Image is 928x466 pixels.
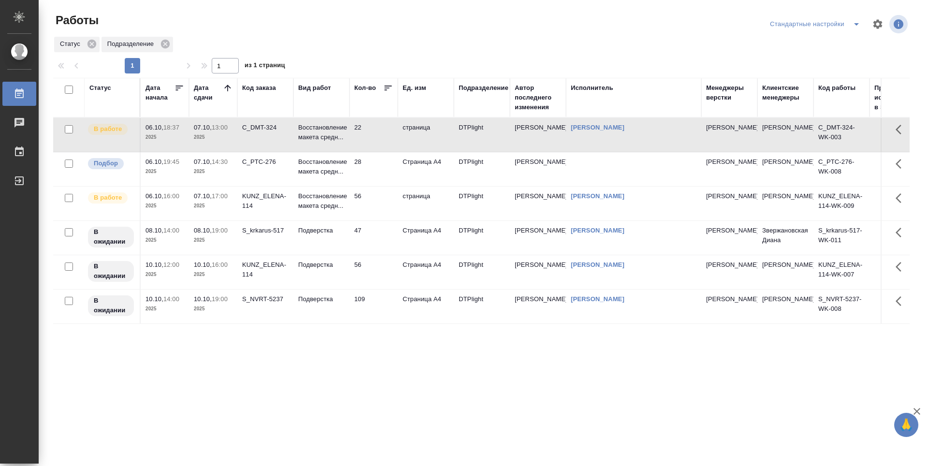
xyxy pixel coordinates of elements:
[398,118,454,152] td: страница
[194,295,212,303] p: 10.10,
[768,16,866,32] div: split button
[706,226,753,235] p: [PERSON_NAME]
[454,221,510,255] td: DTPlight
[101,37,173,52] div: Подразделение
[242,226,289,235] div: S_krkarus-517
[813,290,870,323] td: S_NVRT-5237-WK-008
[194,83,223,102] div: Дата сдачи
[454,290,510,323] td: DTPlight
[813,152,870,186] td: C_PTC-276-WK-008
[94,262,128,281] p: В ожидании
[354,83,376,93] div: Кол-во
[510,255,566,289] td: [PERSON_NAME]
[706,191,753,201] p: [PERSON_NAME]
[194,124,212,131] p: 07.10,
[510,290,566,323] td: [PERSON_NAME]
[145,270,184,279] p: 2025
[890,187,913,210] button: Здесь прячутся важные кнопки
[163,261,179,268] p: 12:00
[398,152,454,186] td: Страница А4
[87,294,135,317] div: Исполнитель назначен, приступать к работе пока рано
[454,255,510,289] td: DTPlight
[145,132,184,142] p: 2025
[145,295,163,303] p: 10.10,
[87,260,135,283] div: Исполнитель назначен, приступать к работе пока рано
[757,221,813,255] td: Звержановская Диана
[194,158,212,165] p: 07.10,
[60,39,84,49] p: Статус
[242,123,289,132] div: C_DMT-324
[94,296,128,315] p: В ожидании
[571,83,613,93] div: Исполнитель
[242,157,289,167] div: C_PTC-276
[212,192,228,200] p: 17:00
[298,83,331,93] div: Вид работ
[757,152,813,186] td: [PERSON_NAME]
[813,187,870,220] td: KUNZ_ELENA-114-WK-009
[194,227,212,234] p: 08.10,
[242,191,289,211] div: KUNZ_ELENA-114
[194,235,232,245] p: 2025
[890,290,913,313] button: Здесь прячутся важные кнопки
[145,227,163,234] p: 08.10,
[298,226,345,235] p: Подверстка
[87,157,135,170] div: Можно подбирать исполнителей
[245,59,285,73] span: из 1 страниц
[571,295,624,303] a: [PERSON_NAME]
[890,255,913,278] button: Здесь прячутся важные кнопки
[510,118,566,152] td: [PERSON_NAME]
[94,159,118,168] p: Подбор
[242,260,289,279] div: KUNZ_ELENA-114
[349,187,398,220] td: 56
[54,37,100,52] div: Статус
[454,118,510,152] td: DTPlight
[510,187,566,220] td: [PERSON_NAME]
[194,261,212,268] p: 10.10,
[571,227,624,234] a: [PERSON_NAME]
[212,124,228,131] p: 13:00
[890,118,913,141] button: Здесь прячутся важные кнопки
[398,187,454,220] td: страница
[94,124,122,134] p: В работе
[145,192,163,200] p: 06.10,
[571,192,624,200] a: [PERSON_NAME]
[163,192,179,200] p: 16:00
[813,118,870,152] td: C_DMT-324-WK-003
[349,290,398,323] td: 109
[890,152,913,175] button: Здесь прячутся важные кнопки
[145,158,163,165] p: 06.10,
[194,132,232,142] p: 2025
[510,152,566,186] td: [PERSON_NAME]
[94,227,128,247] p: В ожидании
[298,191,345,211] p: Восстановление макета средн...
[813,255,870,289] td: KUNZ_ELENA-114-WK-007
[818,83,855,93] div: Код работы
[515,83,561,112] div: Автор последнего изменения
[757,290,813,323] td: [PERSON_NAME]
[145,304,184,314] p: 2025
[398,255,454,289] td: Страница А4
[762,83,809,102] div: Клиентские менеджеры
[89,83,111,93] div: Статус
[163,295,179,303] p: 14:00
[349,118,398,152] td: 22
[706,83,753,102] div: Менеджеры верстки
[212,261,228,268] p: 16:00
[145,201,184,211] p: 2025
[454,187,510,220] td: DTPlight
[757,255,813,289] td: [PERSON_NAME]
[454,152,510,186] td: DTPlight
[298,123,345,142] p: Восстановление макета средн...
[87,191,135,204] div: Исполнитель выполняет работу
[890,221,913,244] button: Здесь прячутся важные кнопки
[571,261,624,268] a: [PERSON_NAME]
[145,124,163,131] p: 06.10,
[571,124,624,131] a: [PERSON_NAME]
[706,260,753,270] p: [PERSON_NAME]
[212,227,228,234] p: 19:00
[298,294,345,304] p: Подверстка
[510,221,566,255] td: [PERSON_NAME]
[298,157,345,176] p: Восстановление макета средн...
[212,295,228,303] p: 19:00
[194,192,212,200] p: 07.10,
